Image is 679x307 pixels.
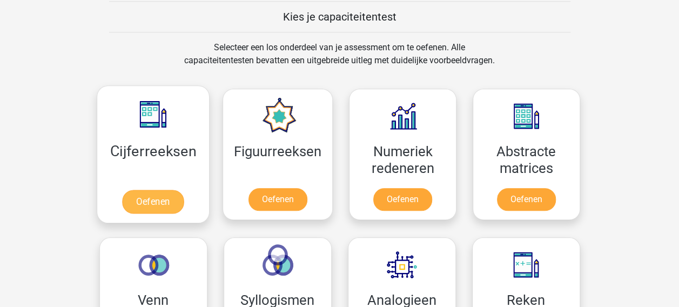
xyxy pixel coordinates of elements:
[248,188,307,211] a: Oefenen
[109,10,570,23] h5: Kies je capaciteitentest
[174,41,505,80] div: Selecteer een los onderdeel van je assessment om te oefenen. Alle capaciteitentesten bevatten een...
[497,188,556,211] a: Oefenen
[373,188,432,211] a: Oefenen
[122,190,184,213] a: Oefenen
